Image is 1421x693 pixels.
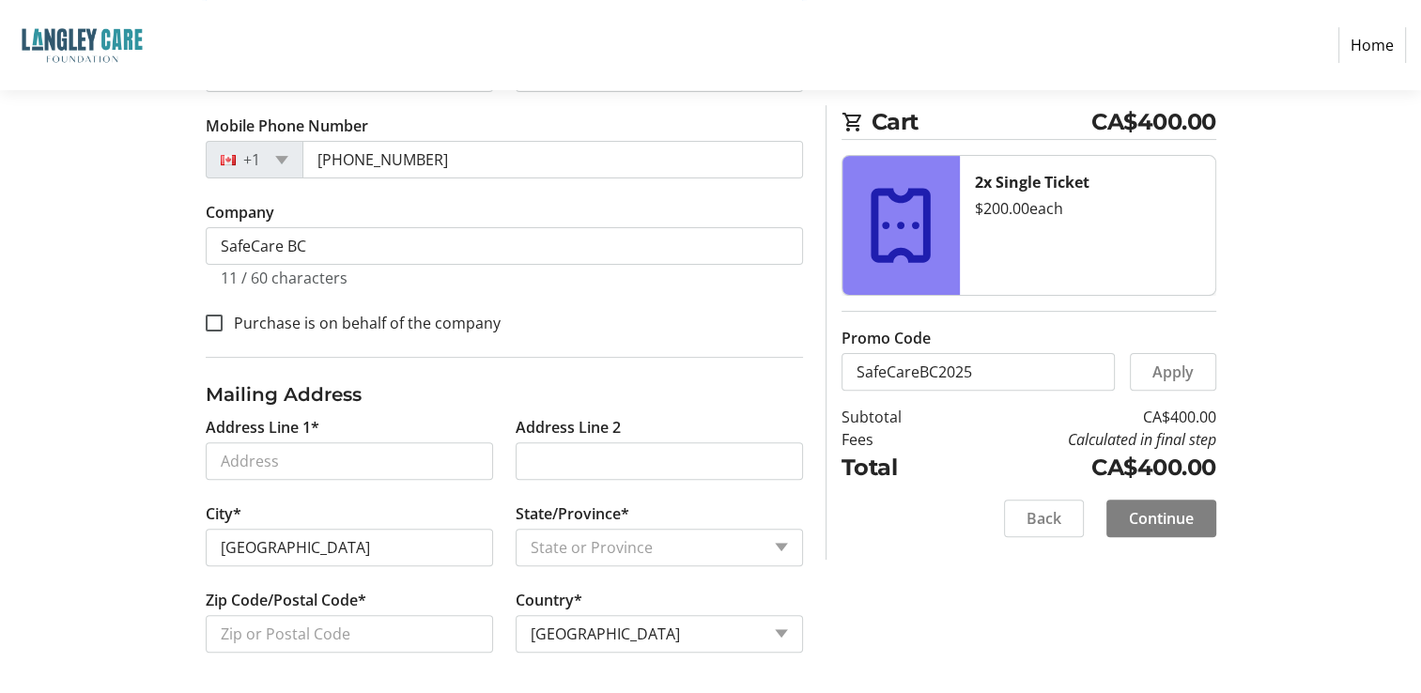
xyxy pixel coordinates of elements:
label: Country* [516,589,582,611]
input: Zip or Postal Code [206,615,493,653]
label: Promo Code [842,327,931,349]
td: Subtotal [842,406,950,428]
span: Back [1027,507,1061,530]
label: Purchase is on behalf of the company [223,312,501,334]
label: Zip Code/Postal Code* [206,589,366,611]
label: Address Line 2 [516,416,621,439]
td: Total [842,451,950,485]
tr-character-limit: 11 / 60 characters [221,268,348,288]
span: Continue [1129,507,1194,530]
h3: Mailing Address [206,380,803,408]
input: Enter promo code [842,353,1115,391]
td: Calculated in final step [950,428,1216,451]
label: State/Province* [516,502,629,525]
td: CA$400.00 [950,406,1216,428]
img: Langley Care Foundation 's Logo [15,8,148,83]
strong: 2x Single Ticket [975,172,1089,192]
span: Cart [872,105,1092,139]
span: Apply [1152,361,1194,383]
input: City [206,529,493,566]
button: Back [1004,500,1084,537]
td: Fees [842,428,950,451]
label: Address Line 1* [206,416,319,439]
button: Continue [1106,500,1216,537]
label: City* [206,502,241,525]
span: CA$400.00 [1091,105,1216,139]
div: $200.00 each [975,197,1200,220]
label: Mobile Phone Number [206,115,368,137]
input: Address [206,442,493,480]
a: Home [1338,27,1406,63]
button: Apply [1130,353,1216,391]
label: Company [206,201,274,223]
td: CA$400.00 [950,451,1216,485]
input: (506) 234-5678 [302,141,803,178]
